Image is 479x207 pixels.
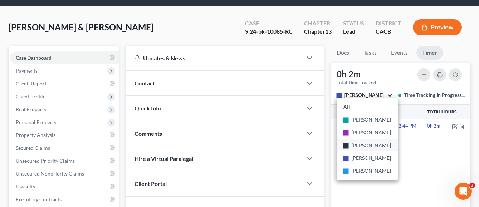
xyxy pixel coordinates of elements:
span: Client Portal [135,180,167,187]
span: Property Analysis [16,132,55,138]
a: Secured Claims [10,142,119,154]
th: End [381,105,426,119]
div: stop[PERSON_NAME] [337,98,398,180]
span: Hire a Virtual Paralegal [135,155,193,162]
div: 9:24-bk-10085-RC [245,28,293,36]
span: Client Profile [16,93,45,99]
button: stop[PERSON_NAME] [337,93,392,98]
div: CACB [376,28,401,36]
a: Timer [416,46,443,60]
span: 3 [469,183,475,188]
span: [PERSON_NAME] [352,168,391,174]
span: 13 [325,28,332,35]
td: [DATE] 2:44 PM [381,119,426,133]
div: Total Time Tracked [337,80,376,86]
a: Case Dashboard [10,51,119,64]
span: Quick Info [135,105,161,112]
span: Executory Contracts [16,196,62,202]
a: Lawsuits [10,180,119,193]
span: Unsecured Nonpriority Claims [16,171,84,177]
a: Unsecured Priority Claims [10,154,119,167]
span: [PERSON_NAME] & [PERSON_NAME] [9,22,153,32]
a: Property Analysis [10,129,119,142]
span: Credit Report [16,80,47,87]
a: stop[PERSON_NAME] [337,126,398,139]
iframe: Intercom live chat [455,183,472,200]
span: [PERSON_NAME] [352,155,391,161]
a: Credit Report [10,77,119,90]
th: Start [331,105,381,119]
a: stop[PERSON_NAME] [337,113,398,126]
div: Chapter [304,19,332,28]
i: stop [341,128,352,138]
i: stop [341,115,352,125]
div: District [376,19,401,28]
span: Case Dashboard [16,55,52,61]
a: Unsecured Nonpriority Claims [10,167,119,180]
div: 0h 2m [337,68,376,80]
span: Payments [16,68,38,74]
div: Status [343,19,364,28]
div: Lead [343,28,364,36]
span: Secured Claims [16,145,50,151]
i: stop [341,153,352,164]
span: [PERSON_NAME] [352,117,391,123]
span: 0h 2m [427,123,440,129]
th: Total Hours [426,105,470,119]
span: [PERSON_NAME] [352,142,391,148]
button: Preview [413,19,462,35]
i: stop [341,141,352,151]
span: [PERSON_NAME] [352,129,391,135]
div: Time Tracking In Progress... [398,92,465,99]
i: stop [334,90,344,101]
a: Executory Contracts [10,193,119,206]
a: Docs [331,46,355,60]
div: Chapter [304,28,332,36]
div: Case [245,19,293,28]
i: stop [341,166,352,177]
span: [PERSON_NAME] [344,92,384,98]
span: Real Property [16,106,47,112]
a: All [337,101,398,113]
td: [DATE] 2:42 PM [331,119,381,133]
span: Comments [135,130,162,137]
span: Lawsuits [16,183,35,189]
span: Personal Property [16,119,57,125]
span: Contact [135,80,155,87]
a: Tasks [358,46,382,60]
a: stop[PERSON_NAME] [337,164,398,177]
a: Events [385,46,414,60]
div: Updates & News [135,54,294,62]
span: Unsecured Priority Claims [16,158,75,164]
a: stop[PERSON_NAME] [337,139,398,152]
a: stop[PERSON_NAME] [337,151,398,164]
